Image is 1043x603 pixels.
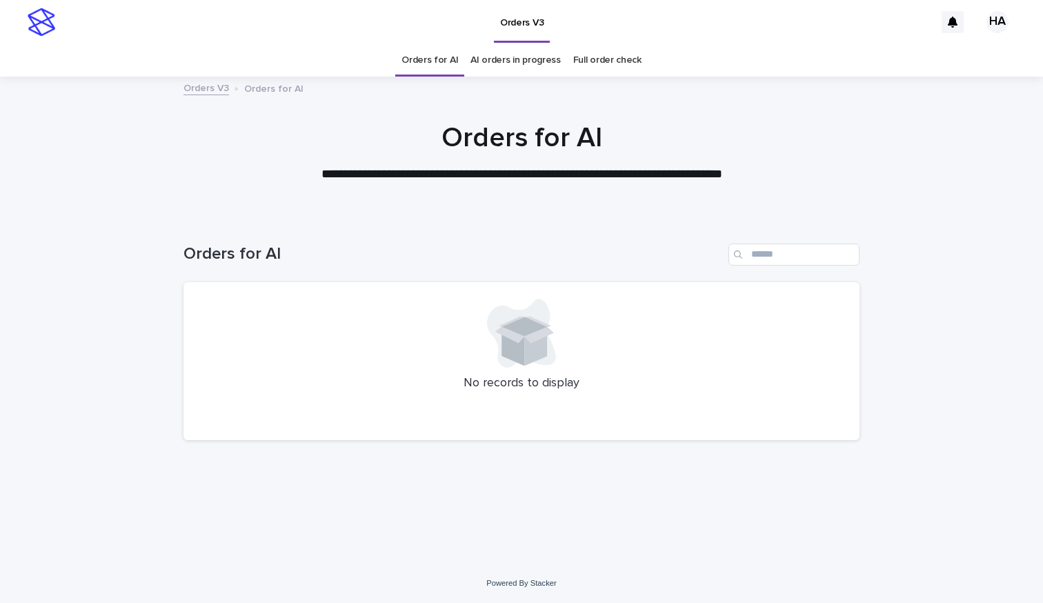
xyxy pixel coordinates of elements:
[200,376,843,391] p: No records to display
[183,244,723,264] h1: Orders for AI
[244,80,304,95] p: Orders for AI
[728,244,860,266] input: Search
[470,44,561,77] a: AI orders in progress
[573,44,642,77] a: Full order check
[986,11,1009,33] div: HA
[486,579,556,587] a: Powered By Stacker
[183,79,229,95] a: Orders V3
[401,44,458,77] a: Orders for AI
[28,8,55,36] img: stacker-logo-s-only.png
[183,121,860,155] h1: Orders for AI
